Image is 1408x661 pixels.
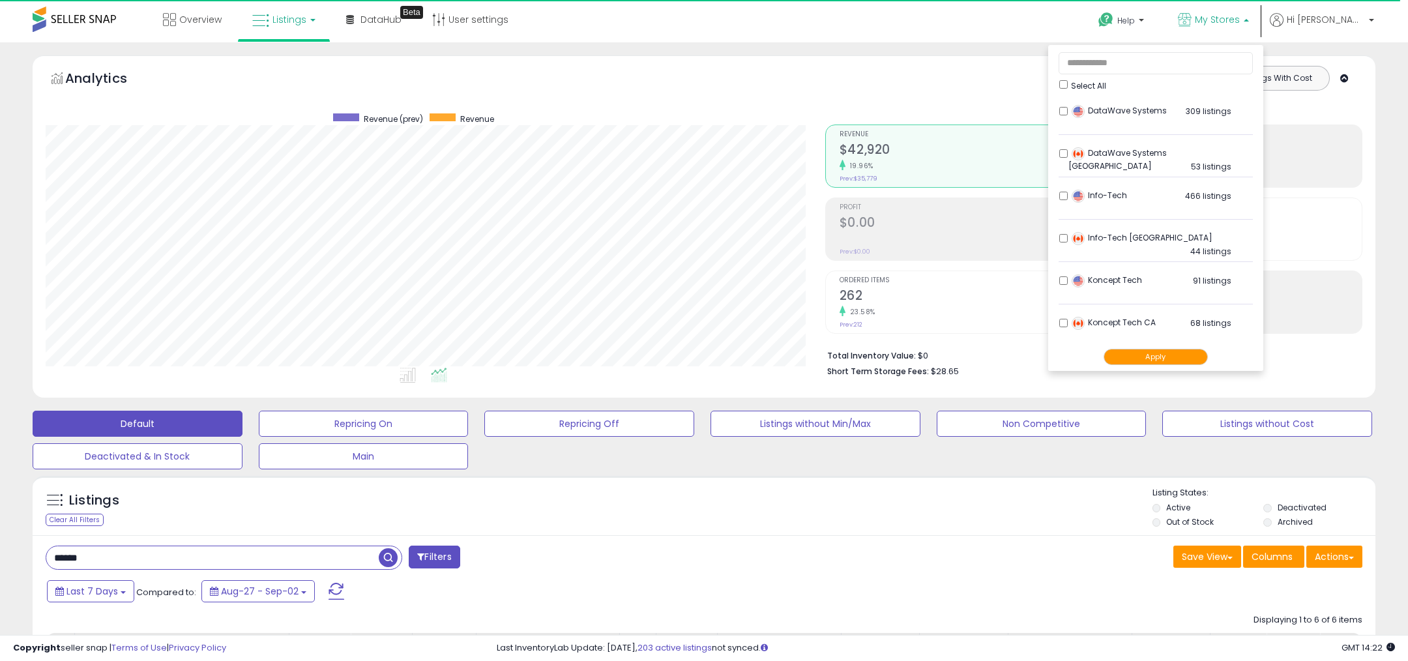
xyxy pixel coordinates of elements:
[1270,13,1374,42] a: Hi [PERSON_NAME]
[1072,317,1156,328] span: Koncept Tech CA
[1166,502,1190,513] label: Active
[1166,516,1214,527] label: Out of Stock
[931,365,959,377] span: $28.65
[360,13,402,26] span: DataHub
[169,641,226,654] a: Privacy Policy
[409,546,460,568] button: Filters
[1185,190,1231,201] span: 466 listings
[1117,15,1135,26] span: Help
[1252,550,1293,563] span: Columns
[840,142,1087,160] h2: $42,920
[1152,487,1376,499] p: Listing States:
[201,580,315,602] button: Aug-27 - Sep-02
[827,366,929,377] b: Short Term Storage Fees:
[1186,106,1231,117] span: 309 listings
[638,641,712,654] a: 203 active listings
[1162,411,1372,437] button: Listings without Cost
[65,69,153,91] h5: Analytics
[1072,147,1085,160] img: canada.png
[1173,546,1241,568] button: Save View
[827,347,1353,362] li: $0
[840,288,1087,306] h2: 262
[1278,502,1327,513] label: Deactivated
[711,411,920,437] button: Listings without Min/Max
[1342,641,1395,654] span: 2025-09-12 14:22 GMT
[840,215,1087,233] h2: $0.00
[1072,274,1142,286] span: Koncept Tech
[66,585,118,598] span: Last 7 Days
[840,321,862,329] small: Prev: 212
[484,411,694,437] button: Repricing Off
[827,350,916,361] b: Total Inventory Value:
[840,175,877,183] small: Prev: $35,779
[1193,275,1231,286] span: 91 listings
[1278,516,1313,527] label: Archived
[460,113,494,125] span: Revenue
[1072,190,1127,201] span: Info-Tech
[1068,147,1167,171] span: DataWave Systems [GEOGRAPHIC_DATA]
[1254,614,1362,626] div: Displaying 1 to 6 of 6 items
[1104,349,1208,365] button: Apply
[840,277,1087,284] span: Ordered Items
[221,585,299,598] span: Aug-27 - Sep-02
[69,492,119,510] h5: Listings
[1306,546,1362,568] button: Actions
[840,248,870,256] small: Prev: $0.00
[1228,70,1325,87] button: Listings With Cost
[1072,232,1212,243] span: Info-Tech [GEOGRAPHIC_DATA]
[259,443,469,469] button: Main
[497,642,1395,654] div: Last InventoryLab Update: [DATE], not synced.
[937,411,1147,437] button: Non Competitive
[33,443,242,469] button: Deactivated & In Stock
[364,113,423,125] span: Revenue (prev)
[136,586,196,598] span: Compared to:
[13,641,61,654] strong: Copyright
[1072,274,1085,287] img: usa.png
[1072,317,1085,330] img: canada.png
[13,642,226,654] div: seller snap | |
[1243,546,1304,568] button: Columns
[1072,105,1167,116] span: DataWave Systems
[1088,2,1157,42] a: Help
[1190,246,1231,257] span: 44 listings
[272,13,306,26] span: Listings
[845,307,875,317] small: 23.58%
[1072,105,1085,118] img: usa.png
[1191,161,1231,172] span: 53 listings
[1098,12,1114,28] i: Get Help
[46,514,104,526] div: Clear All Filters
[840,204,1087,211] span: Profit
[259,411,469,437] button: Repricing On
[845,161,873,171] small: 19.96%
[1072,232,1085,245] img: canada.png
[1071,80,1106,91] span: Select All
[179,13,222,26] span: Overview
[47,580,134,602] button: Last 7 Days
[1190,317,1231,329] span: 68 listings
[111,641,167,654] a: Terms of Use
[1072,190,1085,203] img: usa.png
[1287,13,1365,26] span: Hi [PERSON_NAME]
[400,6,423,19] div: Tooltip anchor
[33,411,242,437] button: Default
[1195,13,1240,26] span: My Stores
[840,131,1087,138] span: Revenue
